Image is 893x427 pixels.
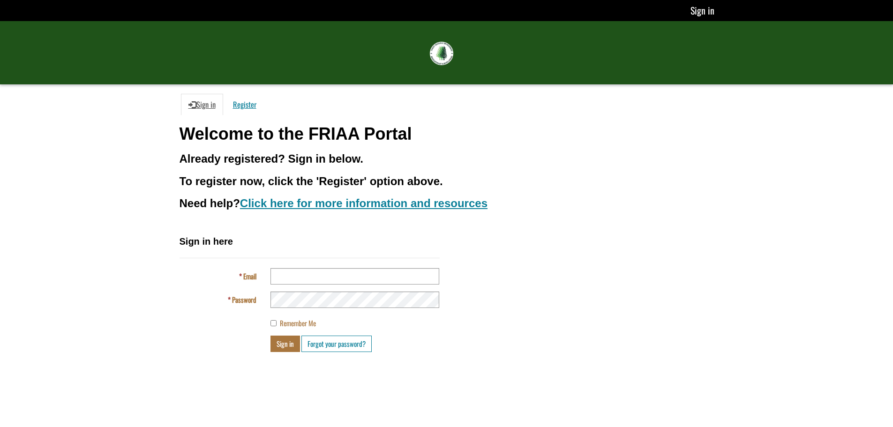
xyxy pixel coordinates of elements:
span: Password [232,294,256,305]
h3: Need help? [180,197,714,210]
button: Sign in [270,336,300,352]
a: Forgot your password? [301,336,372,352]
a: Register [225,94,264,115]
input: Remember Me [270,320,277,326]
h3: Already registered? Sign in below. [180,153,714,165]
span: Email [243,271,256,281]
a: Click here for more information and resources [240,197,488,210]
span: Remember Me [280,318,316,328]
span: Sign in here [180,236,233,247]
img: FRIAA Submissions Portal [430,42,453,65]
a: Sign in [690,3,714,17]
a: Sign in [181,94,223,115]
h3: To register now, click the 'Register' option above. [180,175,714,187]
h1: Welcome to the FRIAA Portal [180,125,714,143]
